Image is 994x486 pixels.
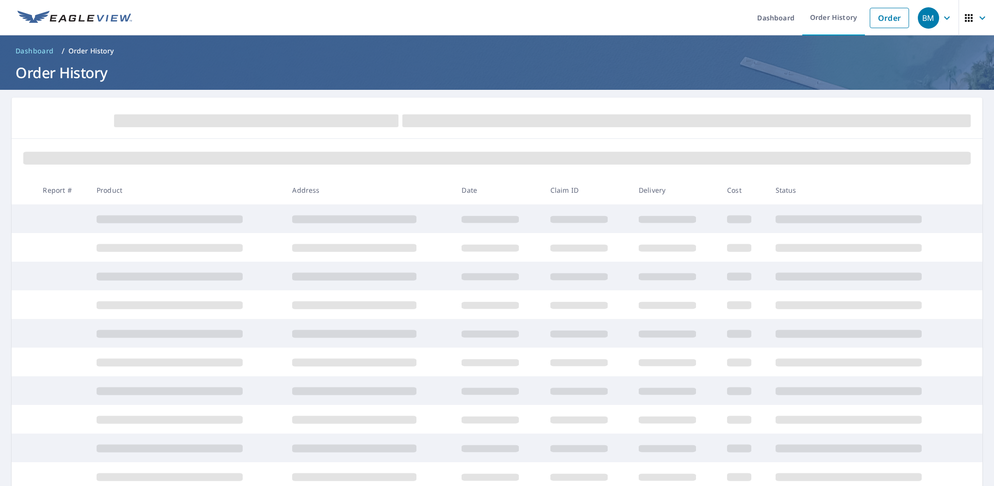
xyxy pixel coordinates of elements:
span: Dashboard [16,46,54,56]
div: BM [918,7,939,29]
th: Status [768,176,964,204]
h1: Order History [12,63,982,83]
a: Order [870,8,909,28]
th: Product [89,176,284,204]
nav: breadcrumb [12,43,982,59]
img: EV Logo [17,11,132,25]
a: Dashboard [12,43,58,59]
p: Order History [68,46,114,56]
th: Address [284,176,454,204]
li: / [62,45,65,57]
th: Date [454,176,542,204]
th: Delivery [631,176,719,204]
th: Cost [719,176,767,204]
th: Claim ID [543,176,631,204]
th: Report # [35,176,89,204]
